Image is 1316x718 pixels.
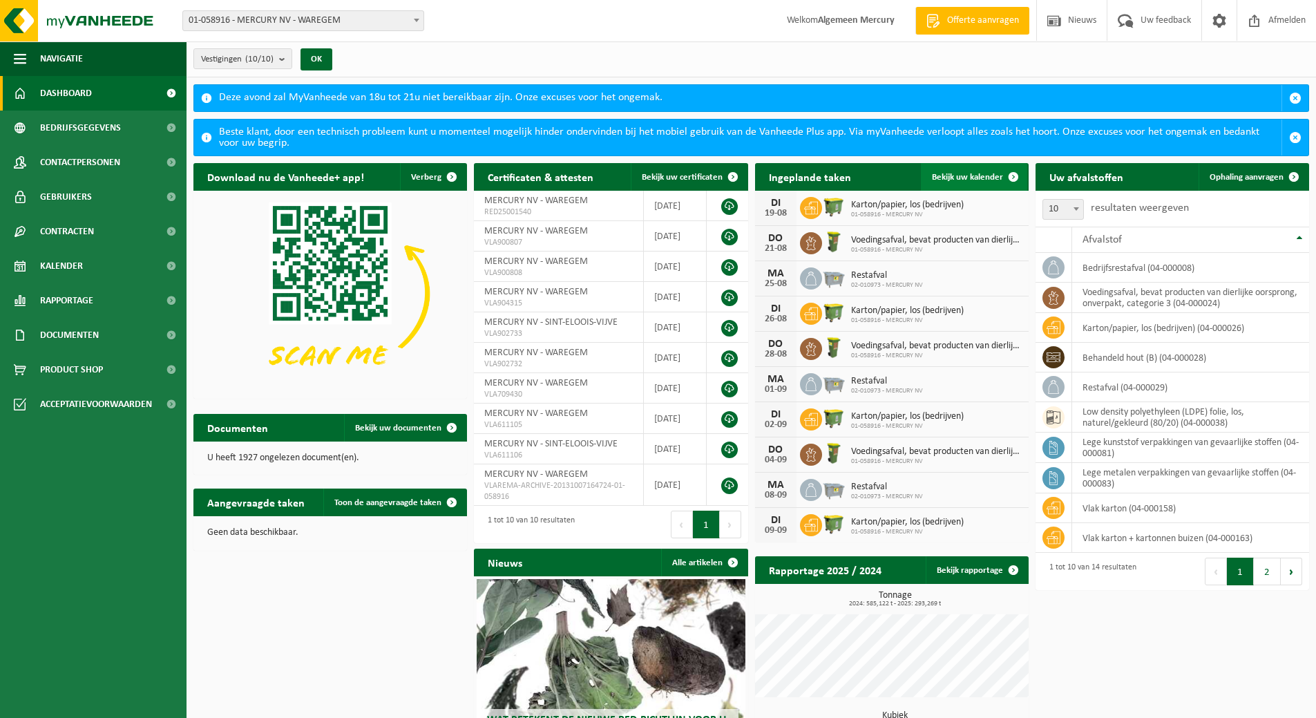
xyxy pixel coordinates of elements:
[484,196,588,206] span: MERCURY NV - WAREGEM
[193,163,378,190] h2: Download nu de Vanheede+ app!
[344,414,466,442] a: Bekijk uw documenten
[762,279,790,289] div: 25-08
[822,512,846,536] img: WB-1100-HPE-GN-50
[193,48,292,69] button: Vestigingen(10/10)
[484,469,588,480] span: MERCURY NV - WAREGEM
[851,493,923,501] span: 02-010973 - MERCURY NV
[762,244,790,254] div: 21-08
[193,414,282,441] h2: Documenten
[851,376,923,387] span: Restafval
[644,434,707,464] td: [DATE]
[755,556,895,583] h2: Rapportage 2025 / 2024
[822,265,846,289] img: WB-2500-GAL-GY-01
[484,408,588,419] span: MERCURY NV - WAREGEM
[1072,493,1309,523] td: vlak karton (04-000158)
[851,305,964,317] span: Karton/papier, los (bedrijven)
[193,191,467,396] img: Download de VHEPlus App
[1205,558,1227,585] button: Previous
[644,312,707,343] td: [DATE]
[355,424,441,433] span: Bekijk uw documenten
[481,509,575,540] div: 1 tot 10 van 10 resultaten
[40,111,121,145] span: Bedrijfsgegevens
[644,252,707,282] td: [DATE]
[851,270,923,281] span: Restafval
[693,511,720,538] button: 1
[484,267,633,278] span: VLA900808
[1091,202,1189,214] label: resultaten weergeven
[484,359,633,370] span: VLA902732
[642,173,723,182] span: Bekijk uw certificaten
[818,15,895,26] strong: Algemeen Mercury
[484,439,618,449] span: MERCURY NV - SINT-ELOOIS-VIJVE
[762,233,790,244] div: DO
[207,453,453,463] p: U heeft 1927 ongelezen document(en).
[1227,558,1254,585] button: 1
[762,303,790,314] div: DI
[183,11,423,30] span: 01-058916 - MERCURY NV - WAREGEM
[484,348,588,358] span: MERCURY NV - WAREGEM
[762,444,790,455] div: DO
[1072,463,1309,493] td: lege metalen verpakkingen van gevaarlijke stoffen (04-000083)
[484,237,633,248] span: VLA900807
[193,489,318,516] h2: Aangevraagde taken
[334,498,441,507] span: Toon de aangevraagde taken
[755,163,865,190] h2: Ingeplande taken
[40,318,99,352] span: Documenten
[484,450,633,461] span: VLA611106
[201,49,274,70] span: Vestigingen
[762,339,790,350] div: DO
[851,281,923,290] span: 02-010973 - MERCURY NV
[411,173,441,182] span: Verberg
[474,549,536,576] h2: Nieuws
[1281,558,1302,585] button: Next
[822,371,846,395] img: WB-2500-GAL-GY-01
[851,387,923,395] span: 02-010973 - MERCURY NV
[944,14,1022,28] span: Offerte aanvragen
[1036,163,1137,190] h2: Uw afvalstoffen
[762,268,790,279] div: MA
[762,420,790,430] div: 02-09
[644,282,707,312] td: [DATE]
[40,76,92,111] span: Dashboard
[1072,402,1309,433] td: low density polyethyleen (LDPE) folie, los, naturel/gekleurd (80/20) (04-000038)
[762,350,790,359] div: 28-08
[851,341,1022,352] span: Voedingsafval, bevat producten van dierlijke oorsprong, onverpakt, categorie 3
[40,214,94,249] span: Contracten
[851,211,964,219] span: 01-058916 - MERCURY NV
[762,515,790,526] div: DI
[762,591,1029,607] h3: Tonnage
[851,457,1022,466] span: 01-058916 - MERCURY NV
[207,528,453,538] p: Geen data beschikbaar.
[1042,556,1136,587] div: 1 tot 10 van 14 resultaten
[921,163,1027,191] a: Bekijk uw kalender
[484,317,618,328] span: MERCURY NV - SINT-ELOOIS-VIJVE
[40,387,152,422] span: Acceptatievoorwaarden
[1072,313,1309,343] td: karton/papier, los (bedrijven) (04-000026)
[851,246,1022,254] span: 01-058916 - MERCURY NV
[484,226,588,236] span: MERCURY NV - WAREGEM
[822,230,846,254] img: WB-0060-HPE-GN-50
[40,145,120,180] span: Contactpersonen
[822,442,846,465] img: WB-0060-HPE-GN-50
[851,517,964,528] span: Karton/papier, los (bedrijven)
[851,482,923,493] span: Restafval
[822,195,846,218] img: WB-1100-HPE-GN-50
[762,455,790,465] div: 04-09
[822,301,846,324] img: WB-1100-HPE-GN-50
[40,249,83,283] span: Kalender
[762,409,790,420] div: DI
[1254,558,1281,585] button: 2
[1072,523,1309,553] td: vlak karton + kartonnen buizen (04-000163)
[484,256,588,267] span: MERCURY NV - WAREGEM
[1199,163,1308,191] a: Ophaling aanvragen
[400,163,466,191] button: Verberg
[301,48,332,70] button: OK
[762,526,790,536] div: 09-09
[926,556,1027,584] a: Bekijk rapportage
[182,10,424,31] span: 01-058916 - MERCURY NV - WAREGEM
[762,480,790,491] div: MA
[484,298,633,309] span: VLA904315
[484,328,633,339] span: VLA902733
[822,406,846,430] img: WB-1100-HPE-GN-50
[40,283,93,318] span: Rapportage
